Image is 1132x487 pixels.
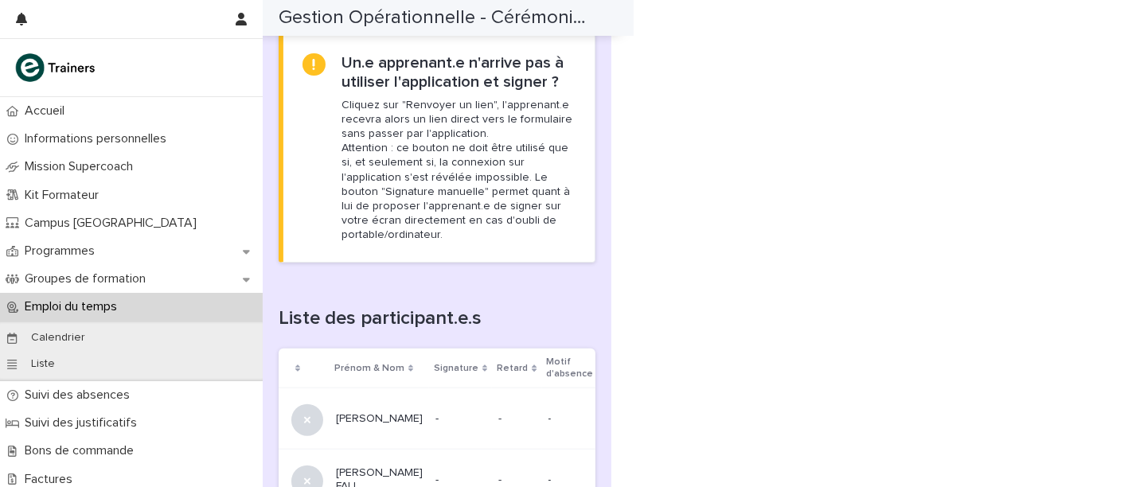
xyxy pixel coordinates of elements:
h2: Gestion Opérationnelle - Cérémonie de Clôture [279,6,589,29]
p: [PERSON_NAME] [336,412,423,426]
p: Liste [18,357,68,371]
p: Factures [18,472,85,487]
p: Bons de commande [18,443,146,458]
p: Calendrier [18,331,98,345]
h2: Un.e apprenant.e n'arrive pas à utiliser l'application et signer ? [342,53,576,92]
p: Mission Supercoach [18,159,146,174]
p: - [498,409,505,426]
p: Programmes [18,243,107,259]
p: Kit Formateur [18,188,111,203]
p: Motif d'absence [547,353,594,383]
p: - [548,473,592,487]
p: Suivi des justificatifs [18,415,150,431]
p: Prénom & Nom [334,360,404,377]
p: Accueil [18,103,77,119]
tr: [PERSON_NAME]--- -- [279,388,1095,450]
p: - [435,412,486,426]
p: Emploi du temps [18,299,130,314]
h1: Liste des participant.e.s [279,307,595,330]
p: Informations personnelles [18,131,179,146]
p: Signature [434,360,478,377]
p: Cliquez sur "Renvoyer un lien", l'apprenant.e recevra alors un lien direct vers le formulaire san... [342,98,576,243]
p: Groupes de formation [18,271,158,286]
p: - [498,470,505,487]
p: - [548,412,592,426]
p: Suivi des absences [18,388,142,403]
p: Campus [GEOGRAPHIC_DATA] [18,216,209,231]
p: Retard [497,360,528,377]
img: K0CqGN7SDeD6s4JG8KQk [13,52,100,84]
p: - [435,473,486,487]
